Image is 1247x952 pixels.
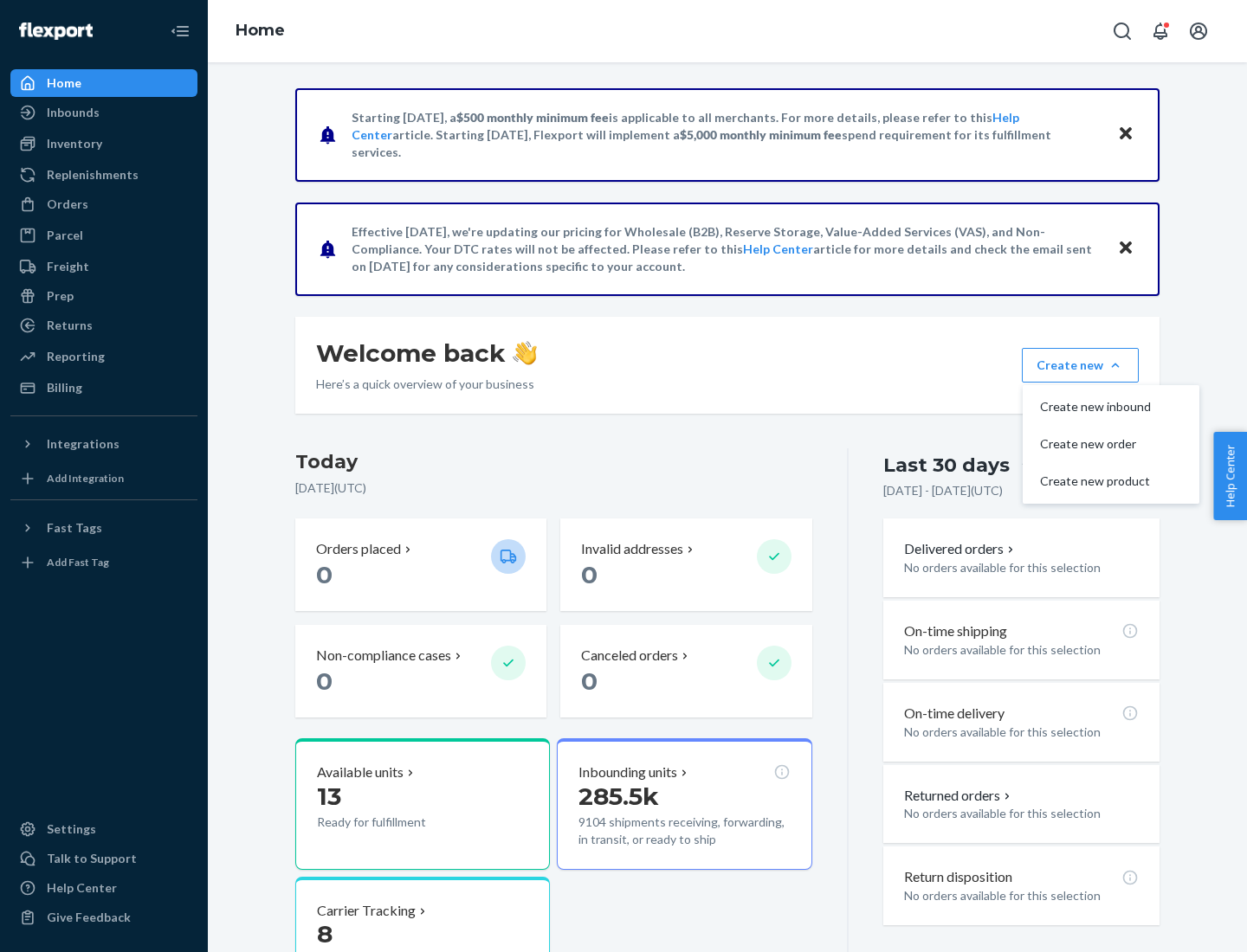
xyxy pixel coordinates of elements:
[10,374,197,402] a: Billing
[317,762,404,782] p: Available units
[352,109,1101,161] p: Starting [DATE], a is applicable to all merchants. For more details, please refer to this article...
[317,901,416,921] p: Carrier Tracking
[560,518,811,611] button: Invalid addresses 0
[236,21,285,40] a: Home
[1040,438,1151,450] span: Create new order
[10,161,197,189] a: Replenishments
[560,625,811,717] button: Canceled orders 0
[578,782,659,811] span: 285.5k
[19,23,93,40] img: Flexport logo
[295,448,812,476] h3: Today
[1115,122,1137,147] button: Close
[904,539,1018,559] button: Delivered orders
[295,479,812,497] p: [DATE] ( UTC )
[10,69,197,97] a: Home
[557,738,811,870] button: Inbounding units285.5k9104 shipments receiving, forwarding, in transit, or ready to ship
[352,223,1101,275] p: Effective [DATE], we're updating our pricing for Wholesale (B2B), Reserve Storage, Value-Added Se...
[47,104,100,121] div: Inbounds
[10,99,197,126] a: Inbounds
[904,641,1139,659] p: No orders available for this selection
[10,465,197,492] a: Add Integration
[10,430,197,458] button: Integrations
[316,560,333,589] span: 0
[47,519,102,537] div: Fast Tags
[513,341,537,365] img: hand-wave emoji
[1026,389,1196,426] button: Create new inbound
[47,820,96,838] div: Settings
[10,815,197,843] a: Settings
[316,539,401,559] p: Orders placed
[578,762,677,782] p: Inbounding units
[904,621,1007,641] p: On-time shipping
[317,814,477,831] p: Ready for fulfillment
[47,850,137,867] div: Talk to Support
[10,343,197,370] a: Reporting
[1213,432,1247,520] button: Help Center
[47,287,74,305] div: Prep
[743,241,813,256] a: Help Center
[1026,463,1196,500] button: Create new product
[316,338,537,369] h1: Welcome back
[222,6,299,56] ol: breadcrumbs
[163,14,197,48] button: Close Navigation
[316,376,537,393] p: Here’s a quick overview of your business
[47,348,105,365] div: Reporting
[10,190,197,218] a: Orders
[581,646,678,666] p: Canceled orders
[47,379,82,396] div: Billing
[1181,14,1216,48] button: Open account menu
[47,909,131,926] div: Give Feedback
[456,110,609,125] span: $500 monthly minimum fee
[47,166,139,183] div: Replenishments
[47,74,81,92] div: Home
[316,666,333,696] span: 0
[904,559,1139,576] p: No orders available for this selection
[581,560,598,589] span: 0
[10,222,197,249] a: Parcel
[10,904,197,931] button: Give Feedback
[904,887,1139,904] p: No orders available for this selection
[47,435,120,453] div: Integrations
[581,666,598,696] span: 0
[1105,14,1140,48] button: Open Search Box
[317,919,333,949] span: 8
[10,312,197,339] a: Returns
[883,482,1003,499] p: [DATE] - [DATE] ( UTC )
[47,471,124,486] div: Add Integration
[904,786,1014,806] button: Returned orders
[904,805,1139,822] p: No orders available for this selection
[47,227,83,244] div: Parcel
[10,130,197,158] a: Inventory
[883,452,1010,479] div: Last 30 days
[47,196,88,213] div: Orders
[316,646,451,666] p: Non-compliance cases
[10,874,197,902] a: Help Center
[581,539,683,559] p: Invalid addresses
[578,814,790,848] p: 9104 shipments receiving, forwarding, in transit, or ready to ship
[47,555,109,569] div: Add Fast Tag
[904,704,1005,724] p: On-time delivery
[1022,348,1139,383] button: Create newCreate new inboundCreate new orderCreate new product
[47,135,102,152] div: Inventory
[295,738,550,870] button: Available units13Ready for fulfillment
[47,317,93,334] div: Returns
[904,867,1012,887] p: Return disposition
[10,549,197,576] a: Add Fast Tag
[1026,426,1196,463] button: Create new order
[295,625,546,717] button: Non-compliance cases 0
[904,724,1139,741] p: No orders available for this selection
[10,845,197,872] a: Talk to Support
[680,127,842,142] span: $5,000 monthly minimum fee
[1143,14,1178,48] button: Open notifications
[10,514,197,542] button: Fast Tags
[295,518,546,611] button: Orders placed 0
[1040,475,1151,487] span: Create new product
[1115,236,1137,261] button: Close
[1040,401,1151,413] span: Create new inbound
[47,258,89,275] div: Freight
[10,253,197,280] a: Freight
[317,782,341,811] span: 13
